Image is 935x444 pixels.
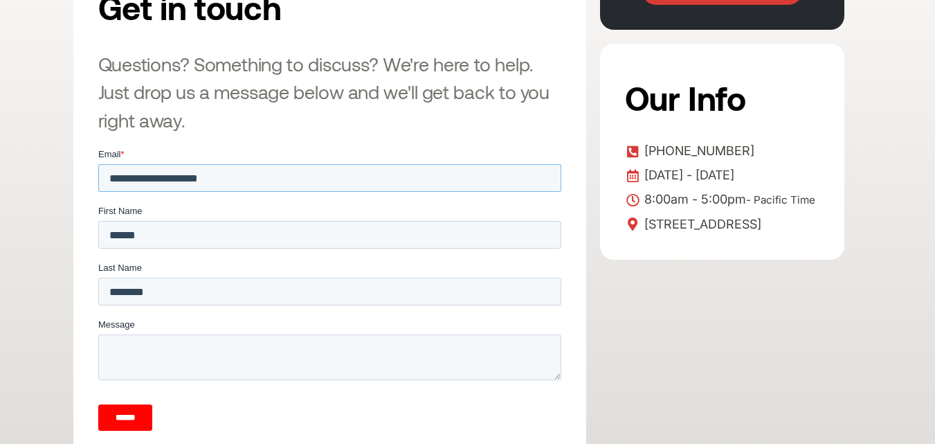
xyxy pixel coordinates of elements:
[98,50,561,134] h3: Questions? Something to discuss? We're here to help. Just drop us a message below and we'll get b...
[641,189,815,211] span: 8:00am - 5:00pm
[641,141,754,161] span: [PHONE_NUMBER]
[641,214,761,235] span: [STREET_ADDRESS]
[641,165,734,186] span: [DATE] - [DATE]
[625,141,819,161] a: [PHONE_NUMBER]
[625,69,815,127] h2: Our Info
[746,193,815,206] span: - Pacific Time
